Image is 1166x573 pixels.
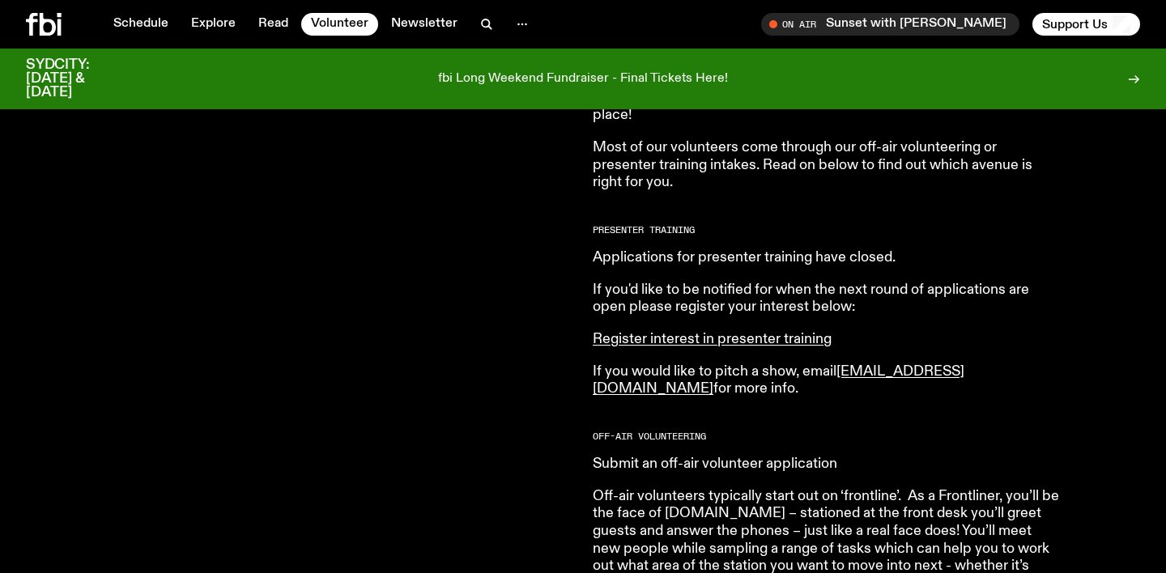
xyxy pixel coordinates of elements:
[593,363,1059,398] p: If you would like to pitch a show, email for more info.
[104,13,178,36] a: Schedule
[181,13,245,36] a: Explore
[593,282,1059,316] p: If you'd like to be notified for when the next round of applications are open please register you...
[249,13,298,36] a: Read
[1032,13,1140,36] button: Support Us
[593,139,1059,192] p: Most of our volunteers come through our off-air volunteering or presenter training intakes. Read ...
[593,332,832,346] a: Register interest in presenter training
[593,456,837,471] a: Submit an off-air volunteer application
[26,58,130,100] h3: SYDCITY: [DATE] & [DATE]
[593,226,1059,235] h2: Presenter Training
[1042,17,1108,32] span: Support Us
[438,72,728,87] p: fbi Long Weekend Fundraiser - Final Tickets Here!
[301,13,378,36] a: Volunteer
[761,13,1019,36] button: On AirSunset with [PERSON_NAME]
[381,13,467,36] a: Newsletter
[593,432,1059,441] h2: Off-Air Volunteering
[593,249,1059,267] p: Applications for presenter training have closed.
